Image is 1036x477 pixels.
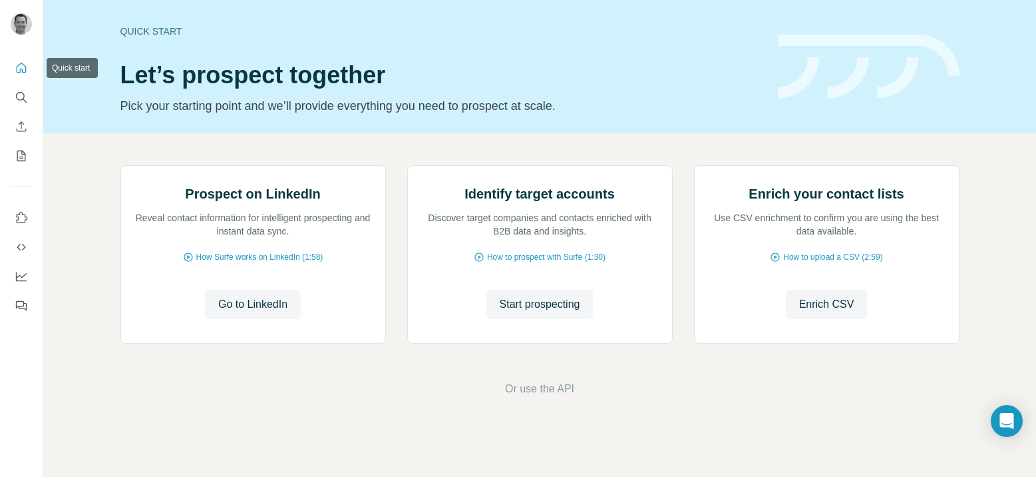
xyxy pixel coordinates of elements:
button: Enrich CSV [786,290,868,319]
p: Reveal contact information for intelligent prospecting and instant data sync. [134,211,372,238]
button: Use Surfe on LinkedIn [11,206,32,230]
span: How to upload a CSV (2:59) [783,251,882,263]
img: Avatar [11,13,32,35]
span: Enrich CSV [799,296,854,312]
p: Use CSV enrichment to confirm you are using the best data available. [708,211,946,238]
button: My lists [11,144,32,168]
span: Go to LinkedIn [218,296,287,312]
button: Start prospecting [486,290,594,319]
h2: Prospect on LinkedIn [185,185,320,203]
button: Dashboard [11,264,32,288]
h2: Enrich your contact lists [749,185,904,203]
p: Pick your starting point and we’ll provide everything you need to prospect at scale. [120,97,762,115]
button: Or use the API [505,381,574,397]
div: Quick start [120,25,762,38]
button: Feedback [11,294,32,318]
button: Search [11,85,32,109]
div: Open Intercom Messenger [991,405,1023,437]
span: How Surfe works on LinkedIn (1:58) [196,251,323,263]
h1: Let’s prospect together [120,62,762,89]
button: Quick start [11,56,32,80]
img: banner [778,35,959,99]
button: Enrich CSV [11,115,32,139]
button: Go to LinkedIn [205,290,301,319]
p: Discover target companies and contacts enriched with B2B data and insights. [421,211,659,238]
span: Start prospecting [500,296,580,312]
h2: Identify target accounts [464,185,615,203]
span: How to prospect with Surfe (1:30) [487,251,605,263]
button: Use Surfe API [11,235,32,259]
